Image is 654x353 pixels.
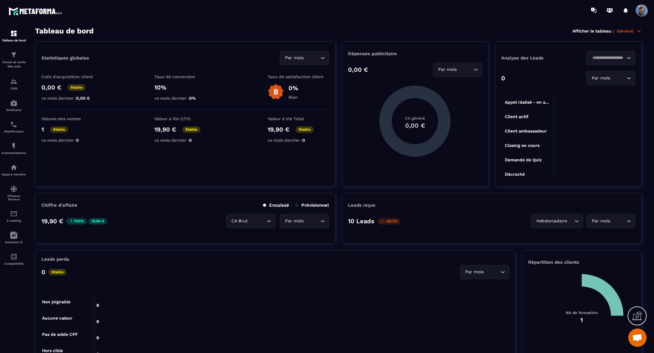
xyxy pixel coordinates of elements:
span: Par mois [437,66,458,73]
a: automationsautomationsAutomatisations [2,138,26,159]
tspan: Appel réalisé - en a... [505,100,549,105]
p: Stable [68,84,86,91]
p: 10 Leads [348,217,374,225]
p: Bien [288,95,298,100]
p: Planificateur [2,130,26,133]
img: formation [10,30,17,37]
img: accountant [10,253,17,260]
p: Stable [182,126,200,133]
p: E-mailing [2,219,26,222]
p: Assistant IA [2,240,26,244]
span: 0 [76,138,79,143]
p: Webinaire [2,108,26,112]
span: Par mois [590,75,611,82]
img: automations [10,164,17,171]
input: Search for option [458,66,472,73]
a: schedulerschedulerPlanificateur [2,116,26,138]
tspan: Aucune valeur [42,316,72,320]
span: Par mois [284,55,305,61]
img: logo [9,6,64,17]
img: automations [10,142,17,150]
p: Analyse des Leads [501,55,568,61]
span: Par mois [284,218,305,224]
img: automations [10,99,17,107]
p: 10% [154,84,216,91]
a: emailemailE-mailing [2,205,26,227]
a: automationsautomationsEspace membre [2,159,26,181]
p: 19,90 € [41,217,63,225]
p: Comptabilité [2,262,26,265]
tspan: Client ambassadeur [505,129,547,133]
p: Stable [48,269,67,275]
p: Statistiques globales [41,55,89,61]
img: formation [10,51,17,59]
input: Search for option [611,218,625,224]
img: email [10,210,17,217]
span: CA Brut [230,218,249,224]
p: Prévisionnel [295,202,329,208]
a: social-networksocial-networkRéseaux Sociaux [2,181,26,205]
tspan: Décroché [505,172,525,177]
p: Réseaux Sociaux [2,194,26,201]
div: Search for option [460,265,509,279]
tspan: Closing en cours [505,143,540,148]
p: Tableau de bord [2,39,26,42]
p: Afficher le tableau : [572,29,614,33]
p: Leads perdu [41,256,69,262]
p: Coût d'acquisition client [41,74,103,79]
span: Par mois [590,218,611,224]
p: Chiffre d’affaire [41,202,77,208]
p: vs mois dernier : [268,138,329,143]
div: Search for option [531,214,583,228]
tspan: Pas de solde CPF [42,332,78,337]
div: Search for option [226,214,275,228]
p: Volume des ventes [41,116,103,121]
p: Encaissé [263,202,289,208]
div: Search for option [586,71,635,85]
p: Taux de conversion [154,74,216,79]
p: vs mois dernier : [154,96,216,101]
a: automationsautomationsWebinaire [2,95,26,116]
div: Search for option [280,214,329,228]
p: Automatisations [2,151,26,155]
div: Ouvrir le chat [628,328,647,347]
tspan: Client actif [505,114,528,119]
p: vs mois dernier : [41,96,103,101]
span: 0 [189,138,192,143]
input: Search for option [249,218,265,224]
a: formationformationTunnel de vente Site web [2,47,26,73]
p: Espace membre [2,173,26,176]
input: Search for option [305,55,319,61]
span: 0 [302,138,305,143]
p: 0,00 € [41,84,61,91]
span: 0% [189,96,196,101]
div: Search for option [586,214,635,228]
p: vs mois dernier : [154,138,216,143]
p: Stable [50,126,68,133]
span: Par mois [464,269,485,275]
p: 19,90 € [154,126,176,133]
p: 19,90 € [88,218,107,224]
p: 0 [501,75,505,82]
p: Tunnel de vente Site web [2,60,26,69]
p: 0 [41,268,45,276]
p: Valeur à Vie (LTV) [154,116,216,121]
div: Search for option [280,51,329,65]
p: 19,90 € [268,126,289,133]
div: Search for option [433,63,482,77]
p: vs mois dernier : [41,138,103,143]
img: scheduler [10,121,17,128]
tspan: Non joignable [42,299,71,305]
p: -69.7% [377,218,401,224]
p: 1 [41,126,44,133]
input: Search for option [611,75,625,82]
a: Assistant IA [2,227,26,248]
p: 0% [288,84,298,92]
input: Search for option [590,55,625,61]
div: Search for option [586,51,635,65]
input: Search for option [568,218,573,224]
tspan: Demande de Quiz [505,157,542,162]
img: social-network [10,185,17,193]
a: accountantaccountantComptabilité [2,248,26,270]
p: 100% [66,218,87,224]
